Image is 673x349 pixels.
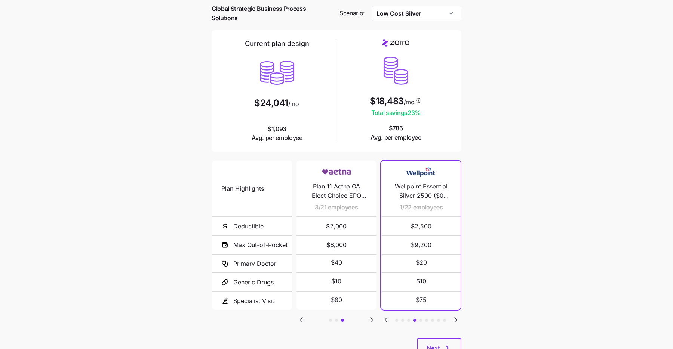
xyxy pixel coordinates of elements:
[233,222,264,231] span: Deductible
[212,4,334,23] span: Global Strategic Business Process Solutions
[305,182,367,200] span: Plan 11 Aetna OA Elect Choice EPO 2000/70
[416,258,427,267] span: $20
[371,124,421,142] span: $786
[305,236,367,254] span: $6,000
[381,315,390,324] svg: Go to previous slide
[254,99,288,107] span: $24,041
[331,258,342,267] span: $40
[370,108,422,118] span: Total savings 23 %
[390,236,452,254] span: $9,200
[233,278,274,287] span: Generic Drugs
[371,133,421,142] span: Avg. per employee
[252,124,302,143] span: $1,093
[370,97,404,106] span: $18,483
[406,165,436,179] img: Carrier
[288,101,299,107] span: /mo
[233,240,288,250] span: Max Out-of-Pocket
[339,9,365,18] span: Scenario:
[331,295,342,305] span: $80
[252,133,302,143] span: Avg. per employee
[233,259,276,268] span: Primary Doctor
[233,296,274,306] span: Specialist Visit
[367,315,376,324] svg: Go to next slide
[404,99,415,105] span: /mo
[416,295,427,305] span: $75
[245,39,309,48] h2: Current plan design
[315,203,358,212] span: 3/21 employees
[322,165,351,179] img: Carrier
[221,184,264,193] span: Plan Highlights
[400,203,443,212] span: 1/22 employees
[381,315,391,325] button: Go to previous slide
[390,217,452,235] span: $2,500
[416,277,426,286] span: $10
[297,315,306,324] svg: Go to previous slide
[451,315,461,325] button: Go to next slide
[305,217,367,235] span: $2,000
[296,315,306,325] button: Go to previous slide
[390,182,452,200] span: Wellpoint Essential Silver 2500 ($0 Virtual PCP + $0 Select Drugs + Incentives)
[331,277,341,286] span: $10
[367,315,377,325] button: Go to next slide
[451,315,460,324] svg: Go to next slide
